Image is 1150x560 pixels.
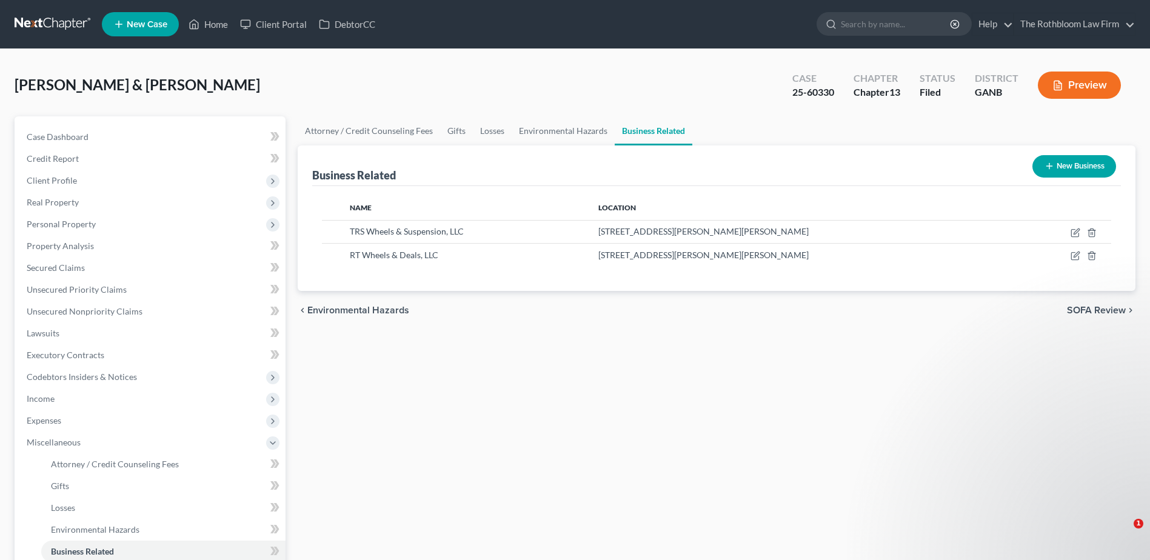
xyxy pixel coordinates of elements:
a: Environmental Hazards [512,116,615,145]
span: Real Property [27,197,79,207]
span: Executory Contracts [27,350,104,360]
a: Lawsuits [17,322,286,344]
span: Business Related [51,546,114,556]
span: Unsecured Nonpriority Claims [27,306,142,316]
span: [STREET_ADDRESS][PERSON_NAME][PERSON_NAME] [598,250,809,260]
span: Environmental Hazards [51,524,139,535]
a: Attorney / Credit Counseling Fees [41,453,286,475]
span: RT Wheels & Deals, LLC [350,250,438,260]
span: Case Dashboard [27,132,89,142]
input: Search by name... [841,13,952,35]
div: Status [920,72,955,85]
span: Secured Claims [27,262,85,273]
span: Gifts [51,481,69,491]
div: Case [792,72,834,85]
div: GANB [975,85,1018,99]
span: Expenses [27,415,61,425]
a: Client Portal [234,13,313,35]
span: Attorney / Credit Counseling Fees [51,459,179,469]
button: SOFA Review chevron_right [1067,305,1135,315]
div: 25-60330 [792,85,834,99]
span: Client Profile [27,175,77,185]
a: Unsecured Priority Claims [17,279,286,301]
span: Personal Property [27,219,96,229]
a: Case Dashboard [17,126,286,148]
span: SOFA Review [1067,305,1126,315]
div: District [975,72,1018,85]
span: 13 [889,86,900,98]
div: Business Related [312,168,396,182]
a: The Rothbloom Law Firm [1014,13,1135,35]
div: Filed [920,85,955,99]
button: Preview [1038,72,1121,99]
a: Executory Contracts [17,344,286,366]
span: Unsecured Priority Claims [27,284,127,295]
span: Income [27,393,55,404]
a: Secured Claims [17,257,286,279]
span: [PERSON_NAME] & [PERSON_NAME] [15,76,260,93]
a: Help [972,13,1013,35]
span: Name [350,203,372,212]
a: Gifts [440,116,473,145]
span: Environmental Hazards [307,305,409,315]
iframe: Intercom live chat [1109,519,1138,548]
a: Credit Report [17,148,286,170]
span: Codebtors Insiders & Notices [27,372,137,382]
a: Gifts [41,475,286,497]
a: Unsecured Nonpriority Claims [17,301,286,322]
a: Property Analysis [17,235,286,257]
a: Attorney / Credit Counseling Fees [298,116,440,145]
a: Losses [41,497,286,519]
span: Lawsuits [27,328,59,338]
button: New Business [1032,155,1116,178]
a: Environmental Hazards [41,519,286,541]
a: Business Related [615,116,692,145]
span: 1 [1134,519,1143,528]
div: Chapter [854,85,900,99]
div: Chapter [854,72,900,85]
span: Losses [51,502,75,513]
span: [STREET_ADDRESS][PERSON_NAME][PERSON_NAME] [598,226,809,236]
span: New Case [127,20,167,29]
button: chevron_left Environmental Hazards [298,305,409,315]
span: Property Analysis [27,241,94,251]
span: Miscellaneous [27,437,81,447]
span: Location [598,203,636,212]
i: chevron_right [1126,305,1135,315]
span: TRS Wheels & Suspension, LLC [350,226,464,236]
a: Losses [473,116,512,145]
i: chevron_left [298,305,307,315]
span: Credit Report [27,153,79,164]
a: DebtorCC [313,13,381,35]
a: Home [182,13,234,35]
